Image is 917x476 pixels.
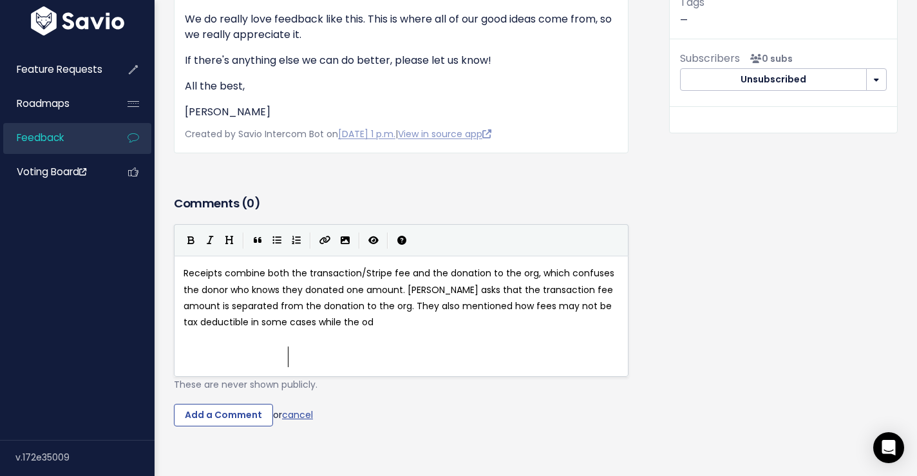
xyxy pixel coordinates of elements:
input: Add a Comment [174,404,273,427]
button: Create Link [315,231,336,250]
p: If there's anything else we can do better, please let us know! [185,53,618,68]
button: Import an image [336,231,355,250]
span: Created by Savio Intercom Bot on | [185,128,491,140]
span: Voting Board [17,165,86,178]
span: Feedback [17,131,64,144]
span: Roadmaps [17,97,70,110]
p: All the best, [185,79,618,94]
button: Italic [200,231,220,250]
div: Open Intercom Messenger [873,432,904,463]
button: Bold [181,231,200,250]
i: | [359,233,360,249]
p: [PERSON_NAME] [185,104,618,120]
button: Toggle Preview [364,231,383,250]
button: Markdown Guide [392,231,411,250]
div: v.172e35009 [15,441,155,474]
button: Numbered List [287,231,306,250]
i: | [310,233,311,249]
button: Heading [220,231,239,250]
button: Generic List [267,231,287,250]
button: Quote [248,231,267,250]
span: These are never shown publicly. [174,378,317,391]
img: logo-white.9d6f32f41409.svg [28,6,128,35]
a: cancel [282,408,313,421]
span: <p><strong>Subscribers</strong><br><br> No subscribers yet<br> </p> [745,52,793,65]
i: | [387,233,388,249]
span: Receipts combine both the transaction/Stripe fee and the donation to the org, which confuses the ... [184,267,617,328]
a: Feature Requests [3,55,107,84]
span: Subscribers [680,51,740,66]
div: or [174,404,629,427]
span: 0 [247,195,254,211]
a: View in source app [398,128,491,140]
h3: Comments ( ) [174,195,629,213]
a: Feedback [3,123,107,153]
span: Feature Requests [17,62,102,76]
a: Roadmaps [3,89,107,119]
button: Unsubscribed [680,68,867,91]
a: [DATE] 1 p.m. [338,128,395,140]
i: | [243,233,244,249]
a: Voting Board [3,157,107,187]
p: We do really love feedback like this. This is where all of our good ideas come from, so we really... [185,12,618,43]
